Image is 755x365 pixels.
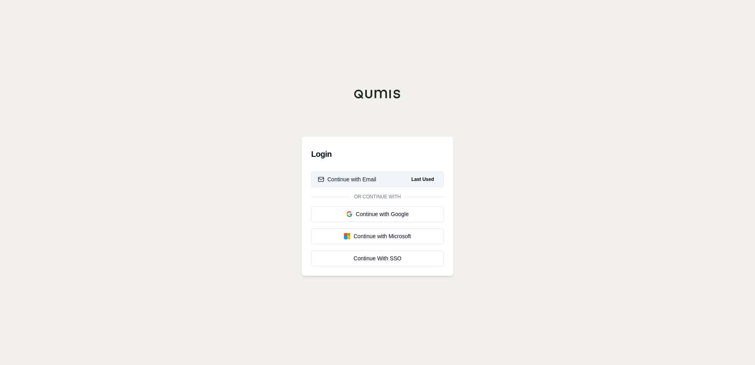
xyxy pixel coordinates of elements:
div: Continue with Microsoft [318,232,437,240]
div: Continue with Google [318,210,437,218]
div: Continue with Email [318,175,376,183]
button: Continue with EmailLast Used [311,171,444,187]
button: Continue with Microsoft [311,228,444,244]
span: Or continue with [351,194,404,200]
h3: Login [311,146,444,162]
a: Continue With SSO [311,250,444,266]
span: Last Used [408,175,437,184]
button: Continue with Google [311,206,444,222]
img: Qumis [354,89,401,99]
div: Continue With SSO [318,254,437,262]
